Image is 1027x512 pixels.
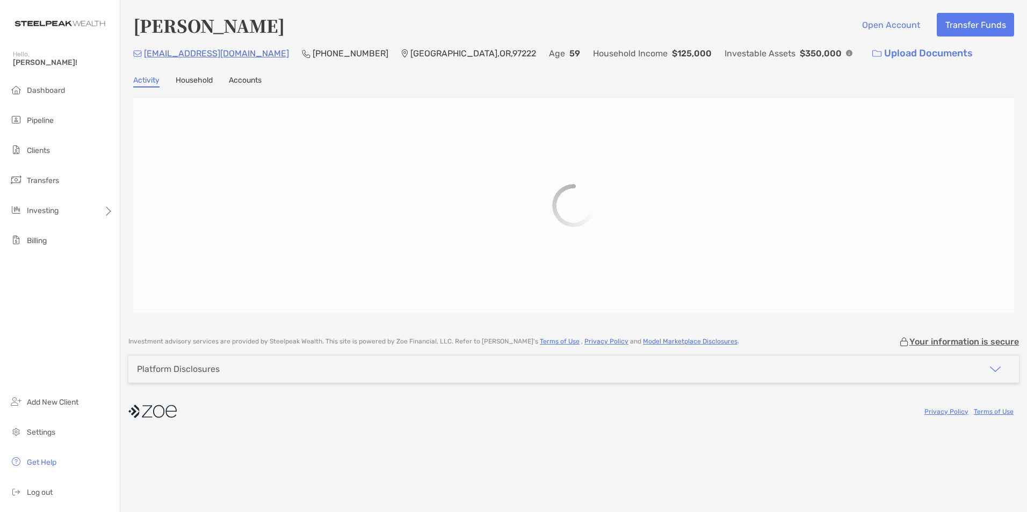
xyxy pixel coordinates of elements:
[229,76,262,87] a: Accounts
[27,116,54,125] span: Pipeline
[133,50,142,57] img: Email Icon
[10,425,23,438] img: settings icon
[10,233,23,246] img: billing icon
[128,399,177,423] img: company logo
[128,338,739,346] p: Investment advisory services are provided by Steelpeak Wealth . This site is powered by Zoe Finan...
[872,50,881,57] img: button icon
[672,47,712,60] p: $125,000
[846,50,852,56] img: Info Icon
[643,338,737,345] a: Model Marketplace Disclosures
[10,395,23,408] img: add_new_client icon
[27,458,56,467] span: Get Help
[27,206,59,215] span: Investing
[13,58,113,67] span: [PERSON_NAME]!
[909,337,1019,347] p: Your information is secure
[144,47,289,60] p: [EMAIL_ADDRESS][DOMAIN_NAME]
[410,47,536,60] p: [GEOGRAPHIC_DATA] , OR , 97222
[924,408,968,415] a: Privacy Policy
[937,13,1014,36] button: Transfer Funds
[10,83,23,96] img: dashboard icon
[133,76,160,87] a: Activity
[584,338,628,345] a: Privacy Policy
[854,13,928,36] button: Open Account
[27,86,65,95] span: Dashboard
[10,203,23,216] img: investing icon
[989,363,1002,376] img: icon arrow
[401,49,408,58] img: Location Icon
[27,428,55,437] span: Settings
[133,13,285,38] h4: [PERSON_NAME]
[865,42,980,65] a: Upload Documents
[540,338,580,345] a: Terms of Use
[800,47,842,60] p: $350,000
[10,455,23,468] img: get-help icon
[10,485,23,498] img: logout icon
[137,364,220,374] div: Platform Disclosures
[27,398,78,407] span: Add New Client
[313,47,388,60] p: [PHONE_NUMBER]
[27,488,53,497] span: Log out
[974,408,1014,415] a: Terms of Use
[10,143,23,156] img: clients icon
[725,47,795,60] p: Investable Assets
[302,49,310,58] img: Phone Icon
[176,76,213,87] a: Household
[593,47,668,60] p: Household Income
[13,4,107,43] img: Zoe Logo
[549,47,565,60] p: Age
[27,146,50,155] span: Clients
[569,47,580,60] p: 59
[27,176,59,185] span: Transfers
[10,173,23,186] img: transfers icon
[27,236,47,245] span: Billing
[10,113,23,126] img: pipeline icon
